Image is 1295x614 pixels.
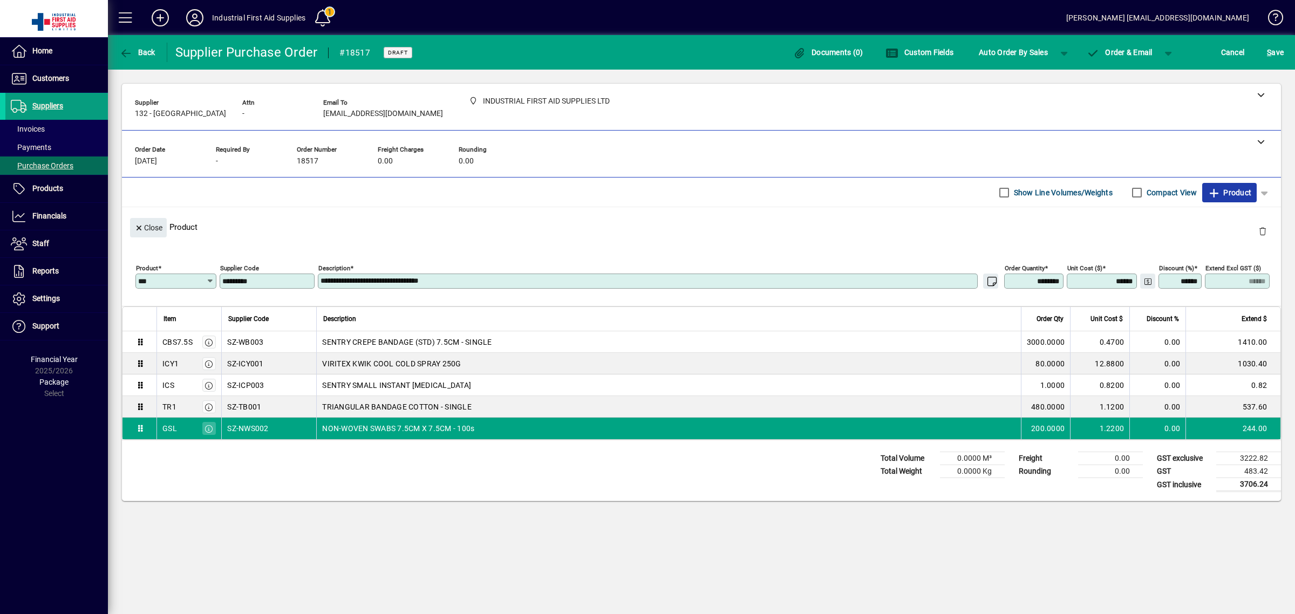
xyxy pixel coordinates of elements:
a: Financials [5,203,108,230]
div: #18517 [339,44,370,62]
td: 80.0000 [1021,353,1070,374]
td: 0.00 [1129,418,1185,439]
button: Custom Fields [883,43,956,62]
td: 1410.00 [1185,331,1280,353]
div: CBS7.5S [162,337,193,347]
span: - [216,157,218,166]
span: 18517 [297,157,318,166]
a: Purchase Orders [5,156,108,175]
td: SZ-WB003 [221,331,316,353]
td: 0.82 [1185,374,1280,396]
span: Order Qty [1037,313,1064,325]
span: Cancel [1221,44,1245,61]
button: Back [117,43,158,62]
a: Reports [5,258,108,285]
td: GST exclusive [1151,452,1216,465]
button: Documents (0) [790,43,866,62]
td: GST inclusive [1151,478,1216,492]
button: Cancel [1218,43,1248,62]
app-page-header-button: Delete [1250,226,1276,236]
mat-label: Description [318,264,350,272]
mat-label: Unit Cost ($) [1067,264,1102,272]
mat-label: Extend excl GST ($) [1205,264,1261,272]
button: Order & Email [1081,43,1158,62]
mat-label: Product [136,264,158,272]
span: Payments [11,143,51,152]
td: SZ-ICY001 [221,353,316,374]
div: [PERSON_NAME] [EMAIL_ADDRESS][DOMAIN_NAME] [1066,9,1249,26]
span: - [242,110,244,118]
span: SENTRY CREPE BANDAGE (STD) 7.5CM - SINGLE [322,337,492,347]
td: SZ-TB001 [221,396,316,418]
app-page-header-button: Close [127,222,169,232]
span: Description [323,313,356,325]
a: Invoices [5,120,108,138]
span: Support [32,322,59,330]
a: Payments [5,138,108,156]
label: Show Line Volumes/Weights [1012,187,1113,198]
div: Supplier Purchase Order [175,44,318,61]
span: Discount % [1147,313,1179,325]
td: 1030.40 [1185,353,1280,374]
td: 0.00 [1129,353,1185,374]
span: VIRITEX KWIK COOL COLD SPRAY 250G [322,358,461,369]
span: Customers [32,74,69,83]
a: Knowledge Base [1260,2,1282,37]
mat-label: Order Quantity [1005,264,1045,272]
td: Rounding [1013,465,1078,478]
span: [DATE] [135,157,157,166]
span: Draft [388,49,408,56]
div: ICS [162,380,174,391]
button: Save [1264,43,1286,62]
span: Settings [32,294,60,303]
mat-label: Supplier Code [220,264,259,272]
td: 1.0000 [1021,374,1070,396]
span: Reports [32,267,59,275]
td: 537.60 [1185,396,1280,418]
div: Product [122,207,1281,247]
div: ICY1 [162,358,179,369]
span: Home [32,46,52,55]
td: Total Volume [875,452,940,465]
td: 0.4700 [1070,331,1129,353]
span: Suppliers [32,101,63,110]
span: Products [32,184,63,193]
span: Auto Order By Sales [979,44,1048,61]
span: Financials [32,212,66,220]
span: ave [1267,44,1284,61]
span: [EMAIL_ADDRESS][DOMAIN_NAME] [323,110,443,118]
span: TRIANGULAR BANDAGE COTTON - SINGLE [322,401,472,412]
span: Documents (0) [793,48,863,57]
div: Industrial First Aid Supplies [212,9,305,26]
span: Unit Cost $ [1090,313,1123,325]
a: Customers [5,65,108,92]
span: Close [134,219,162,237]
app-page-header-button: Back [108,43,167,62]
td: SZ-NWS002 [221,418,316,439]
span: 0.00 [459,157,474,166]
span: Package [39,378,69,386]
td: SZ-ICP003 [221,374,316,396]
span: Purchase Orders [11,161,73,170]
span: Supplier Code [228,313,269,325]
a: Settings [5,285,108,312]
td: 0.00 [1129,331,1185,353]
button: Close [130,218,167,237]
td: 244.00 [1185,418,1280,439]
td: 0.00 [1078,452,1143,465]
button: Delete [1250,218,1276,244]
div: TR1 [162,401,176,412]
td: 1.1200 [1070,396,1129,418]
td: 3000.0000 [1021,331,1070,353]
td: Freight [1013,452,1078,465]
a: Support [5,313,108,340]
td: 0.00 [1129,396,1185,418]
span: Product [1208,184,1251,201]
label: Compact View [1144,187,1197,198]
button: Auto Order By Sales [973,43,1053,62]
td: 0.8200 [1070,374,1129,396]
button: Add [143,8,178,28]
span: S [1267,48,1271,57]
button: Change Price Levels [1140,274,1155,289]
button: Profile [178,8,212,28]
